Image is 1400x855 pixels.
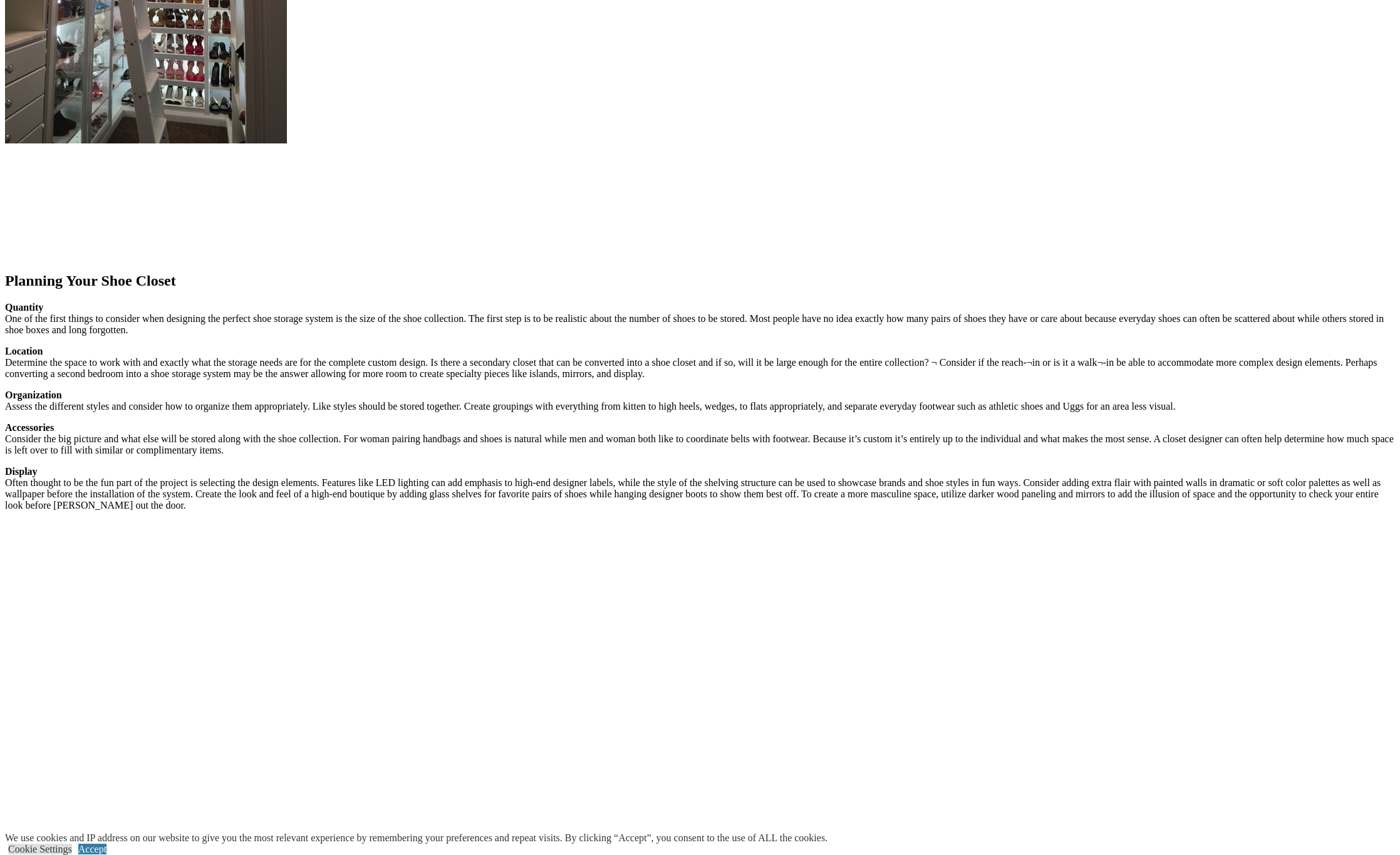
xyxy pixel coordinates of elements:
[5,390,1395,412] p: Assess the different styles and consider how to organize them appropriately. Like styles should b...
[5,466,1395,511] p: Often thought to be the fun part of the project is selecting the design elements. Features like L...
[5,832,827,844] div: We use cookies and IP address on our website to give you the most relevant experience by remember...
[5,346,1395,380] p: Determine the space to work with and exactly what the storage needs are for the complete custom d...
[5,346,43,356] strong: Location
[5,272,1395,289] h2: Planning Your Shoe Closet
[78,844,106,854] a: Accept
[5,390,62,400] strong: Organization
[5,422,54,433] strong: Accessories
[5,302,43,313] strong: Quantity
[8,844,72,854] a: Cookie Settings
[5,422,1395,456] p: Consider the big picture and what else will be stored along with the shoe collection. For woman p...
[5,466,38,477] strong: Display
[5,302,1395,336] p: One of the first things to consider when designing the perfect shoe storage system is the size of...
